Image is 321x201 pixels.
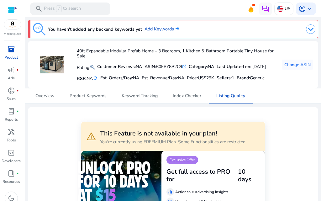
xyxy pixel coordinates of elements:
[282,60,313,70] button: Change ASIN
[175,189,229,195] p: Actionable Advertising Insights
[178,75,184,81] span: NA
[145,64,156,70] b: ASIN:
[238,168,260,183] h3: 10 days
[189,64,208,70] b: Category:
[48,25,142,33] h3: You haven't added any backend keywords yet
[8,45,15,53] span: inventory_2
[7,137,16,143] p: Tools
[97,63,142,70] div: NA
[133,75,139,81] span: NA
[187,76,214,81] h5: Price:
[100,130,246,137] h3: This Feature is not available in your plan!
[7,96,16,102] p: Sales
[16,110,19,113] span: fiber_manual_record
[4,55,18,60] p: Product
[122,94,158,98] span: Keyword Tracking
[277,6,283,12] img: us.svg
[145,26,179,33] a: Add Keywords
[70,94,107,98] span: Product Keywords
[237,75,249,81] span: Brand
[145,63,186,70] div: B0FRY8B2C9
[77,49,278,59] h4: 40ft Expandable Modular Prefab Home – 3 Bedroom, 1 Kitchen & Bathroom Portable Tiny House for Sale
[166,156,198,164] p: Exclusive Offer
[306,24,315,34] img: dropdown-arrow.svg
[56,5,62,12] span: /
[216,94,245,98] span: Listing Quality
[3,179,20,184] p: Resources
[217,76,234,81] h5: Sellers:
[2,158,21,164] p: Developers
[8,170,15,177] span: book_4
[16,89,19,92] span: fiber_manual_record
[168,189,173,194] span: equalizer
[284,61,311,68] span: Change ASIN
[33,23,45,35] img: keyword-tracking.svg
[174,27,179,30] img: arrow-right.svg
[93,75,98,81] mat-icon: refresh
[166,168,237,183] h3: Get full access to PRO for
[44,5,81,12] p: Press to search
[4,20,21,29] img: amazon.svg
[250,75,265,81] span: Generic
[8,149,15,156] span: code_blocks
[232,75,234,81] span: 1
[86,131,96,141] span: warning
[8,108,15,115] span: lab_profile
[87,76,93,82] span: NA
[77,63,95,71] p: Rating:
[16,172,19,175] span: fiber_manual_record
[8,87,15,94] span: donut_small
[285,3,291,14] p: US
[198,75,214,81] span: US$29K
[97,64,136,70] b: Customer Reviews:
[8,128,15,136] span: handyman
[142,76,184,81] h5: Est. Revenue/Day:
[100,139,246,145] p: You're currently using FREEMIUM Plan. Some Functionalities are restricted.
[237,76,265,81] h5: :
[8,75,15,81] p: Ads
[100,76,139,81] h5: Est. Orders/Day:
[5,117,18,122] p: Reports
[77,75,98,82] h5: BSR:
[4,32,21,36] p: Marketplace
[16,69,19,71] span: fiber_manual_record
[298,5,306,13] span: account_circle
[217,63,266,70] div: : [DATE]
[40,53,64,77] img: 51RSExOsGDL.jpg
[173,94,201,98] span: Index Checker
[8,66,15,74] span: campaign
[306,5,313,13] span: keyboard_arrow_down
[217,64,250,70] b: Last Updated on
[35,94,55,98] span: Overview
[35,5,43,13] span: search
[189,63,214,70] div: NA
